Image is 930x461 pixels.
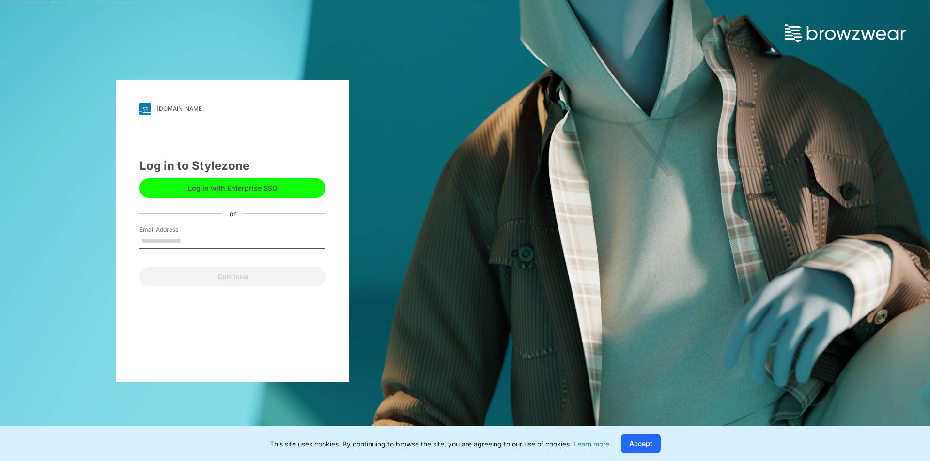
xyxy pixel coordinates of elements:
[139,225,207,234] label: Email Address
[157,105,204,112] div: [DOMAIN_NAME]
[139,103,325,115] a: [DOMAIN_NAME]
[139,103,151,115] img: svg+xml;base64,PHN2ZyB3aWR0aD0iMjgiIGhlaWdodD0iMjgiIHZpZXdCb3g9IjAgMCAyOCAyOCIgZmlsbD0ibm9uZSIgeG...
[573,440,609,448] a: Learn more
[621,434,661,453] button: Accept
[270,439,609,449] p: This site uses cookies. By continuing to browse the site, you are agreeing to our use of cookies.
[785,24,906,42] img: browzwear-logo.73288ffb.svg
[222,208,244,219] div: or
[139,157,325,175] div: Log in to Stylezone
[139,178,325,198] button: Log in with Enterprise SSO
